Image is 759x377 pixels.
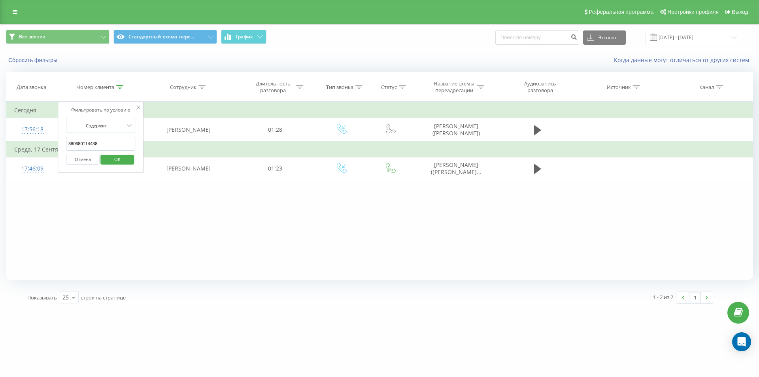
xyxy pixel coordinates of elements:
div: Тип звонка [326,84,353,91]
button: Экспорт [583,30,626,45]
span: Реферальная программа [589,9,653,15]
button: Стандартный_схема_пере... [113,30,217,44]
div: Название схемы переадресации [433,80,475,94]
span: Выход [732,9,748,15]
div: Open Intercom Messenger [732,332,751,351]
button: Сбросить фильтры [6,57,61,64]
div: Номер клиента [76,84,114,91]
input: Поиск по номеру [495,30,579,45]
div: Фильтровать по условию [66,106,136,114]
div: 17:56:18 [14,122,50,137]
div: Сотрудник [170,84,196,91]
span: строк на странице [81,294,126,301]
span: Настройки профиля [667,9,719,15]
button: Отмена [66,155,100,165]
div: 17:46:09 [14,161,50,176]
td: 01:23 [234,157,316,180]
td: [PERSON_NAME] ([PERSON_NAME]) [413,118,498,142]
input: Введите значение [66,137,136,151]
td: [PERSON_NAME] [143,118,234,142]
td: Сегодня [6,102,753,118]
a: Когда данные могут отличаться от других систем [614,56,753,64]
div: Источник [607,84,631,91]
button: OK [101,155,134,165]
div: Канал [699,84,714,91]
td: Среда, 17 Сентября 2025 [6,142,753,157]
button: График [221,30,266,44]
a: 1 [689,292,701,303]
div: Дата звонка [17,84,46,91]
div: 1 - 2 из 2 [653,293,673,301]
td: 01:28 [234,118,316,142]
span: OK [106,153,128,165]
td: [PERSON_NAME] [143,157,234,180]
div: 25 [62,294,69,301]
span: Все звонки [19,34,45,40]
span: График [236,34,253,40]
div: Аудиозапись разговора [514,80,566,94]
span: [PERSON_NAME]([PERSON_NAME]... [431,161,481,176]
span: Показывать [27,294,57,301]
div: Статус [381,84,397,91]
div: Длительность разговора [252,80,294,94]
button: Все звонки [6,30,110,44]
